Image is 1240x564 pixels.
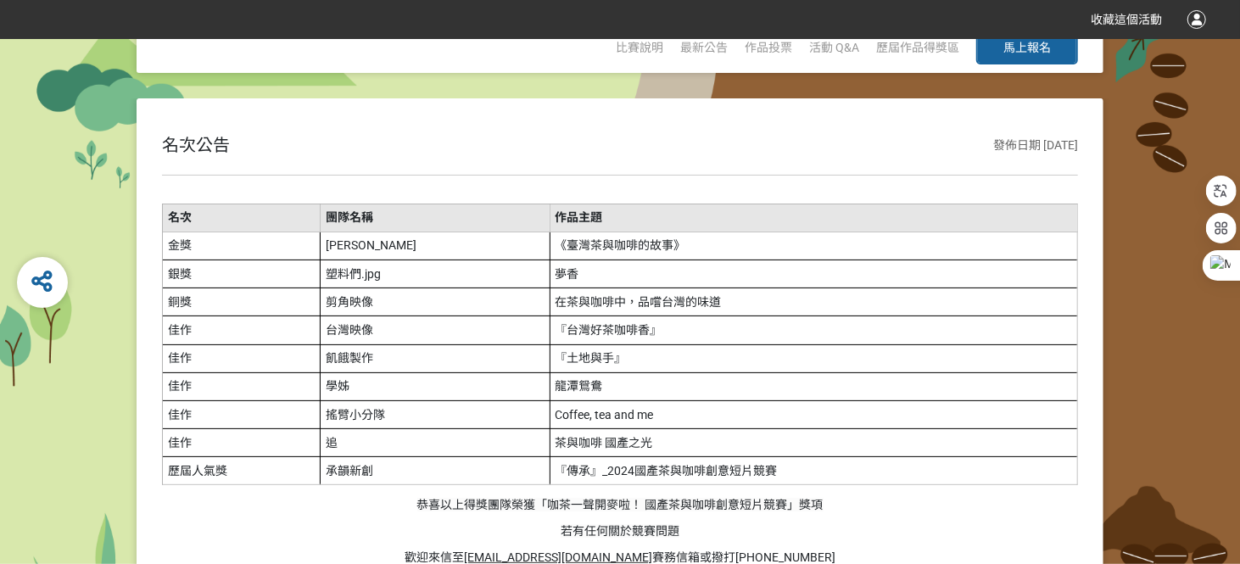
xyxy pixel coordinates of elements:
[550,232,1077,260] td: 《臺灣茶與咖啡的故事》
[321,429,550,457] td: 追
[405,550,464,564] span: 歡迎來信至
[809,41,859,54] a: 活動 Q&A
[550,372,1077,400] td: 龍潭鴛鴦
[1003,41,1051,54] span: 馬上報名
[417,498,824,511] span: 恭喜以上得獎團隊榮獲「咖茶一聲開麥啦！ 國產茶與咖啡創意短片競賽」獎項
[321,316,550,344] td: 台灣映像
[163,260,321,288] td: 銀獎
[163,429,321,457] td: 佳作
[163,344,321,372] td: 佳作
[876,41,959,54] a: 歷屆作品得獎區
[321,457,550,485] td: 承韻新創
[550,316,1077,344] td: 『台灣好茶咖啡香』
[162,132,230,158] div: 名次公告
[321,400,550,428] td: 搖臂小分隊
[652,550,835,564] span: 賽務信箱或撥打[PHONE_NUMBER]
[550,429,1077,457] td: 茶與咖啡 國產之光
[555,210,602,224] strong: 作品主題
[550,344,1077,372] td: 『土地與手』
[321,232,550,260] td: [PERSON_NAME]
[163,457,321,485] td: 歷屆人氣獎
[550,288,1077,316] td: 在茶與咖啡中，品嚐台灣的味道
[561,524,679,538] span: 若有任何關於競賽問題
[326,210,373,224] strong: 團隊名稱
[1091,13,1162,26] span: 收藏這個活動
[321,372,550,400] td: 學姊
[168,210,192,224] strong: 名次
[321,344,550,372] td: 飢餓製作
[550,400,1077,428] td: Coffee, tea and me
[680,41,728,54] a: 最新公告
[163,400,321,428] td: 佳作
[163,232,321,260] td: 金獎
[616,41,663,54] a: 比賽說明
[550,457,1077,485] td: 『傳承』_2024國產茶與咖啡創意短片競賽
[464,550,652,564] a: [EMAIL_ADDRESS][DOMAIN_NAME]
[550,260,1077,288] td: 夢香
[993,138,1078,152] span: 發佈日期 [DATE]
[976,31,1078,64] button: 馬上報名
[163,316,321,344] td: 佳作
[321,288,550,316] td: 剪角映像
[745,41,792,54] a: 作品投票
[163,288,321,316] td: 銅獎
[321,260,550,288] td: 塑料們.jpg
[163,372,321,400] td: 佳作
